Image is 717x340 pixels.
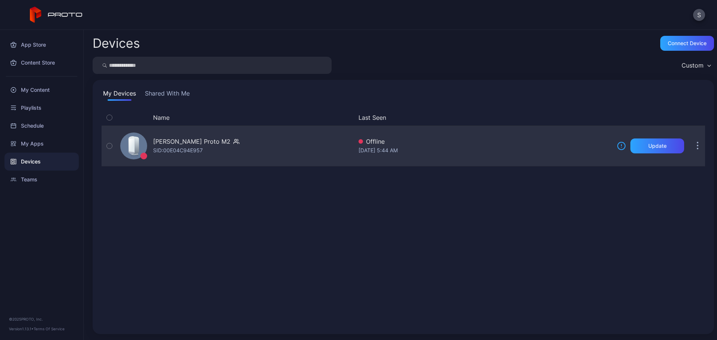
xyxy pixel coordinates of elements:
[4,135,79,153] a: My Apps
[358,113,608,122] button: Last Seen
[693,9,705,21] button: S
[9,327,34,331] span: Version 1.13.1 •
[34,327,65,331] a: Terms Of Service
[668,40,707,46] div: Connect device
[678,57,714,74] button: Custom
[102,89,137,101] button: My Devices
[4,36,79,54] a: App Store
[630,138,684,153] button: Update
[660,36,714,51] button: Connect device
[153,146,203,155] div: SID: 00E04C94E957
[4,117,79,135] a: Schedule
[153,137,230,146] div: [PERSON_NAME] Proto M2
[690,113,705,122] div: Options
[358,146,611,155] div: [DATE] 5:44 AM
[4,99,79,117] a: Playlists
[4,54,79,72] a: Content Store
[153,113,170,122] button: Name
[4,171,79,188] a: Teams
[648,143,667,149] div: Update
[4,81,79,99] a: My Content
[358,137,611,146] div: Offline
[93,37,140,50] h2: Devices
[614,113,681,122] div: Update Device
[682,62,704,69] div: Custom
[143,89,191,101] button: Shared With Me
[4,153,79,171] a: Devices
[9,316,74,322] div: © 2025 PROTO, Inc.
